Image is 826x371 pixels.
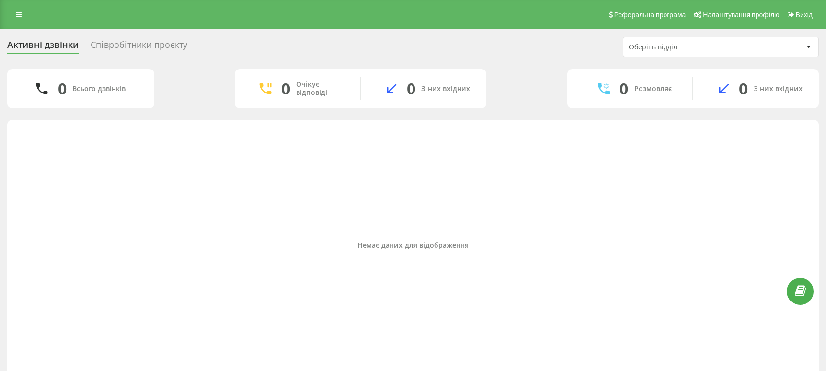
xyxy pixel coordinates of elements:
div: З них вхідних [421,85,470,93]
div: Немає даних для відображення [15,241,811,250]
span: Вихід [796,11,813,19]
div: Очікує відповіді [296,80,345,97]
div: 0 [739,79,748,98]
div: Розмовляє [634,85,672,93]
div: З них вхідних [754,85,803,93]
div: Співробітники проєкту [91,40,187,55]
div: Оберіть відділ [629,43,746,51]
div: 0 [619,79,628,98]
div: 0 [281,79,290,98]
div: Активні дзвінки [7,40,79,55]
div: Всього дзвінків [72,85,126,93]
span: Реферальна програма [614,11,686,19]
div: 0 [58,79,67,98]
span: Налаштування профілю [703,11,779,19]
div: 0 [407,79,415,98]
